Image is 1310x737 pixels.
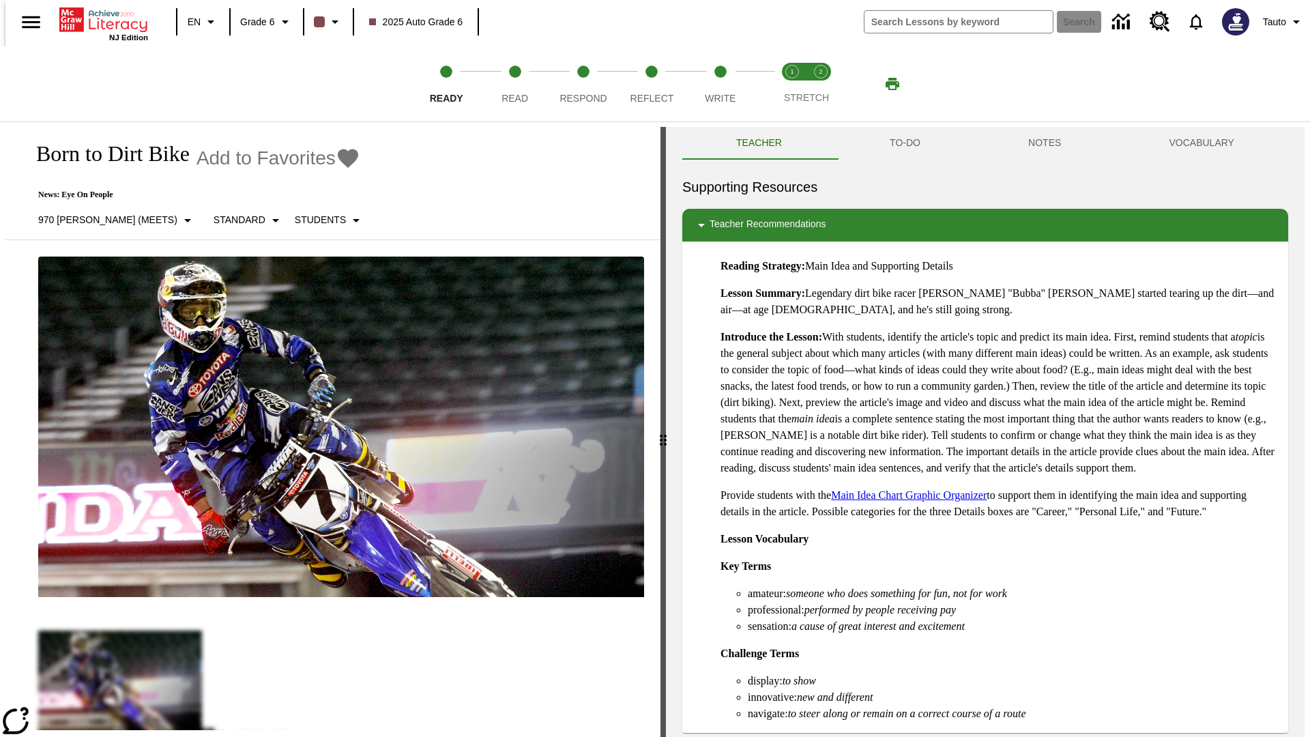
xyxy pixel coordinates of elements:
button: Read step 2 of 5 [475,46,554,121]
strong: Reading Strategy: [720,260,805,272]
li: professional: [748,602,1277,618]
em: topic [1236,331,1257,343]
li: navigate: [748,706,1277,722]
strong: Lesson Summary: [720,287,805,299]
button: Class color is dark brown. Change class color [308,10,349,34]
li: sensation: [748,618,1277,635]
span: 2025 Auto Grade 6 [369,15,463,29]
p: With students, identify the article's topic and predict its main idea. First, remind students tha... [720,329,1277,476]
p: Students [295,213,346,227]
button: Ready step 1 of 5 [407,46,486,121]
h1: Born to Dirt Bike [22,141,190,167]
em: performed by people receiving pay [804,604,956,616]
button: Select Lexile, 970 Lexile (Meets) [33,208,201,233]
span: NJ Edition [109,33,148,42]
button: Open side menu [11,2,51,42]
div: Press Enter or Spacebar and then press right and left arrow keys to move the slider [660,127,666,737]
div: reading [5,127,660,730]
span: EN [188,15,201,29]
img: Motocross racer James Stewart flies through the air on his dirt bike. [38,257,644,598]
span: Reflect [630,93,674,104]
em: to steer along or remain on a correct course of a route [788,708,1026,719]
p: Main Idea and Supporting Details [720,258,1277,274]
button: Teacher [682,127,836,160]
p: Legendary dirt bike racer [PERSON_NAME] "Bubba" [PERSON_NAME] started tearing up the dirt—and air... [720,285,1277,318]
a: Notifications [1178,4,1214,40]
em: a cause of great interest and excitement [791,620,965,632]
strong: Introduce the Lesson: [720,331,822,343]
em: someone who does something for fun, not for work [786,588,1007,599]
button: VOCABULARY [1115,127,1288,160]
div: Home [59,5,148,42]
p: Teacher Recommendations [710,217,826,233]
h6: Supporting Resources [682,176,1288,198]
strong: Key Terms [720,560,771,572]
button: Stretch Respond step 2 of 2 [801,46,841,121]
span: Respond [559,93,607,104]
button: Print [871,72,914,96]
span: Read [501,93,528,104]
button: Grade: Grade 6, Select a grade [235,10,299,34]
p: News: Eye On People [22,190,370,200]
li: amateur: [748,586,1277,602]
a: Data Center [1104,3,1141,41]
button: Profile/Settings [1257,10,1310,34]
strong: Lesson Vocabulary [720,533,809,545]
button: Respond step 3 of 5 [544,46,623,121]
em: main idea [791,413,835,424]
text: 1 [790,68,794,75]
span: Tauto [1263,15,1286,29]
p: 970 [PERSON_NAME] (Meets) [38,213,177,227]
button: TO-DO [836,127,974,160]
button: Select Student [289,208,370,233]
button: Add to Favorites - Born to Dirt Bike [196,146,360,170]
img: Avatar [1222,8,1249,35]
span: STRETCH [784,92,829,103]
button: NOTES [974,127,1115,160]
strong: Challenge Terms [720,648,799,659]
button: Reflect step 4 of 5 [612,46,691,121]
em: to show [783,675,816,687]
span: Add to Favorites [196,147,336,169]
button: Stretch Read step 1 of 2 [772,46,812,121]
p: Provide students with the to support them in identifying the main idea and supporting details in ... [720,487,1277,520]
li: innovative: [748,689,1277,706]
button: Scaffolds, Standard [208,208,289,233]
span: Grade 6 [240,15,275,29]
button: Write step 5 of 5 [681,46,760,121]
span: Write [705,93,736,104]
div: Instructional Panel Tabs [682,127,1288,160]
span: Ready [430,93,463,104]
a: Resource Center, Will open in new tab [1141,3,1178,40]
text: 2 [819,68,822,75]
div: activity [666,127,1305,737]
a: Main Idea Chart Graphic Organizer [831,489,987,501]
input: search field [864,11,1053,33]
p: Standard [214,213,265,227]
button: Select a new avatar [1214,4,1257,40]
li: display: [748,673,1277,689]
em: new and different [797,691,873,703]
button: Language: EN, Select a language [181,10,225,34]
div: Teacher Recommendations [682,209,1288,242]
